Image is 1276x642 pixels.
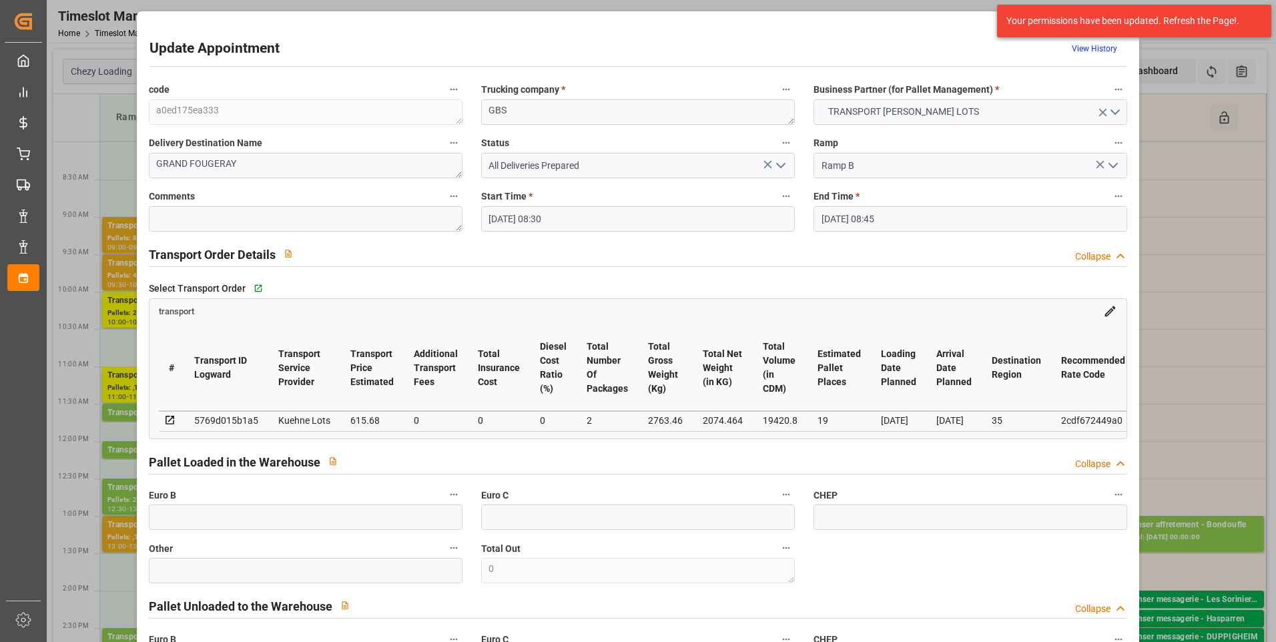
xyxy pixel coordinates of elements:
[1102,155,1123,176] button: open menu
[149,282,246,296] span: Select Transport Order
[814,136,838,150] span: Ramp
[159,306,194,316] span: transport
[1110,188,1127,205] button: End Time *
[159,325,184,411] th: #
[763,412,797,428] div: 19420.8
[1110,134,1127,151] button: Ramp
[1006,14,1252,28] div: Your permissions have been updated. Refresh the Page!.
[693,325,753,411] th: Total Net Weight (in KG)
[936,412,972,428] div: [DATE]
[149,246,276,264] h2: Transport Order Details
[1072,44,1117,53] a: View History
[478,412,520,428] div: 0
[445,81,462,98] button: code
[818,412,861,428] div: 19
[149,153,462,178] textarea: GRAND FOUGERAY
[278,412,330,428] div: Kuehne Lots
[814,489,838,503] span: CHEP
[320,448,346,474] button: View description
[1051,325,1135,411] th: Recommended Rate Code
[814,206,1127,232] input: DD-MM-YYYY HH:MM
[1061,412,1125,428] div: 2cdf672449a0
[445,486,462,503] button: Euro B
[149,38,280,59] h2: Update Appointment
[268,325,340,411] th: Transport Service Provider
[414,412,458,428] div: 0
[777,81,795,98] button: Trucking company *
[638,325,693,411] th: Total Gross Weight (Kg)
[1075,250,1110,264] div: Collapse
[822,105,986,119] span: TRANSPORT [PERSON_NAME] LOTS
[149,136,262,150] span: Delivery Destination Name
[777,486,795,503] button: Euro C
[814,153,1127,178] input: Type to search/select
[194,412,258,428] div: 5769d015b1a5
[587,412,628,428] div: 2
[481,153,795,178] input: Type to search/select
[703,412,743,428] div: 2074.464
[540,412,567,428] div: 0
[481,99,795,125] textarea: GBS
[814,83,999,97] span: Business Partner (for Pallet Management)
[149,453,320,471] h2: Pallet Loaded in the Warehouse
[814,190,860,204] span: End Time
[481,206,795,232] input: DD-MM-YYYY HH:MM
[530,325,577,411] th: Diesel Cost Ratio (%)
[926,325,982,411] th: Arrival Date Planned
[777,188,795,205] button: Start Time *
[350,412,394,428] div: 615.68
[808,325,871,411] th: Estimated Pallet Places
[468,325,530,411] th: Total Insurance Cost
[1110,486,1127,503] button: CHEP
[445,134,462,151] button: Delivery Destination Name
[481,136,509,150] span: Status
[1075,602,1110,616] div: Collapse
[481,542,521,556] span: Total Out
[159,305,194,316] a: transport
[149,597,332,615] h2: Pallet Unloaded to the Warehouse
[814,99,1127,125] button: open menu
[753,325,808,411] th: Total Volume (in CDM)
[149,489,176,503] span: Euro B
[184,325,268,411] th: Transport ID Logward
[276,241,301,266] button: View description
[770,155,790,176] button: open menu
[481,558,795,583] textarea: 0
[648,412,683,428] div: 2763.46
[445,539,462,557] button: Other
[149,542,173,556] span: Other
[881,412,916,428] div: [DATE]
[149,190,195,204] span: Comments
[481,83,565,97] span: Trucking company
[445,188,462,205] button: Comments
[577,325,638,411] th: Total Number Of Packages
[481,489,509,503] span: Euro C
[777,134,795,151] button: Status
[777,539,795,557] button: Total Out
[332,593,358,618] button: View description
[340,325,404,411] th: Transport Price Estimated
[1075,457,1110,471] div: Collapse
[992,412,1041,428] div: 35
[871,325,926,411] th: Loading Date Planned
[982,325,1051,411] th: Destination Region
[149,83,170,97] span: code
[481,190,533,204] span: Start Time
[404,325,468,411] th: Additional Transport Fees
[149,99,462,125] textarea: a0ed175ea333
[1110,81,1127,98] button: Business Partner (for Pallet Management) *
